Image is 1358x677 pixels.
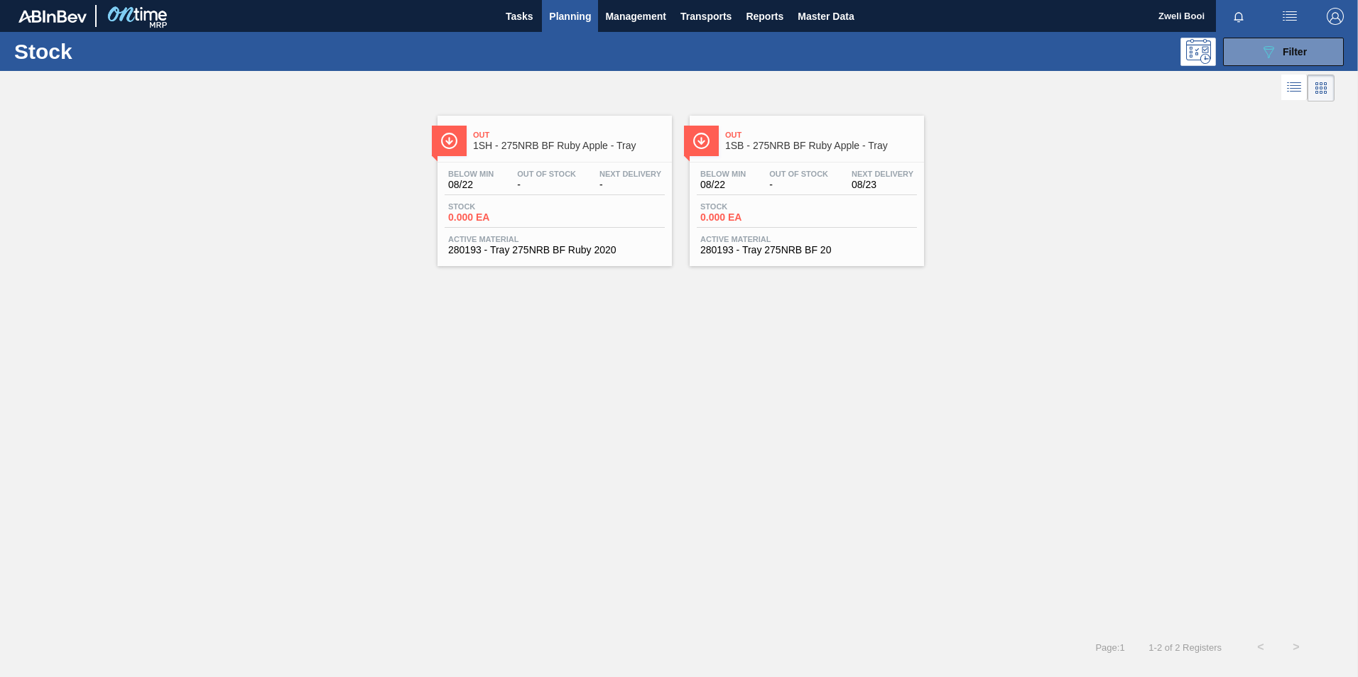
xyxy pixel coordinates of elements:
[1223,38,1344,66] button: Filter
[1308,75,1335,101] div: Card Vision
[700,245,913,255] span: 280193 - Tray 275NRB BF 20
[440,132,458,150] img: Ícone
[1180,38,1216,66] div: Programming: no user selected
[700,202,800,211] span: Stock
[599,170,661,178] span: Next Delivery
[448,180,494,190] span: 08/22
[798,8,854,25] span: Master Data
[700,212,800,223] span: 0.000 EA
[725,131,917,139] span: Out
[769,180,828,190] span: -
[504,8,535,25] span: Tasks
[679,105,931,266] a: ÍconeOut1SB - 275NRB BF Ruby Apple - TrayBelow Min08/22Out Of Stock-Next Delivery08/23Stock0.000 ...
[769,170,828,178] span: Out Of Stock
[599,180,661,190] span: -
[427,105,679,266] a: ÍconeOut1SH - 275NRB BF Ruby Apple - TrayBelow Min08/22Out Of Stock-Next Delivery-Stock0.000 EAAc...
[725,141,917,151] span: 1SB - 275NRB BF Ruby Apple - Tray
[1095,642,1124,653] span: Page : 1
[448,212,548,223] span: 0.000 EA
[14,43,227,60] h1: Stock
[1243,629,1278,665] button: <
[549,8,591,25] span: Planning
[692,132,710,150] img: Ícone
[448,170,494,178] span: Below Min
[1216,6,1261,26] button: Notifications
[746,8,783,25] span: Reports
[18,10,87,23] img: TNhmsLtSVTkK8tSr43FrP2fwEKptu5GPRR3wAAAABJRU5ErkJggg==
[1327,8,1344,25] img: Logout
[700,235,913,243] span: Active Material
[1283,46,1307,57] span: Filter
[1146,642,1222,653] span: 1 - 2 of 2 Registers
[700,170,746,178] span: Below Min
[448,235,661,243] span: Active Material
[473,141,665,151] span: 1SH - 275NRB BF Ruby Apple - Tray
[605,8,666,25] span: Management
[1281,75,1308,101] div: List Vision
[680,8,732,25] span: Transports
[448,245,661,255] span: 280193 - Tray 275NRB BF Ruby 2020
[852,170,913,178] span: Next Delivery
[448,202,548,211] span: Stock
[517,180,576,190] span: -
[1278,629,1314,665] button: >
[700,180,746,190] span: 08/22
[517,170,576,178] span: Out Of Stock
[1281,8,1298,25] img: userActions
[852,180,913,190] span: 08/23
[473,131,665,139] span: Out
